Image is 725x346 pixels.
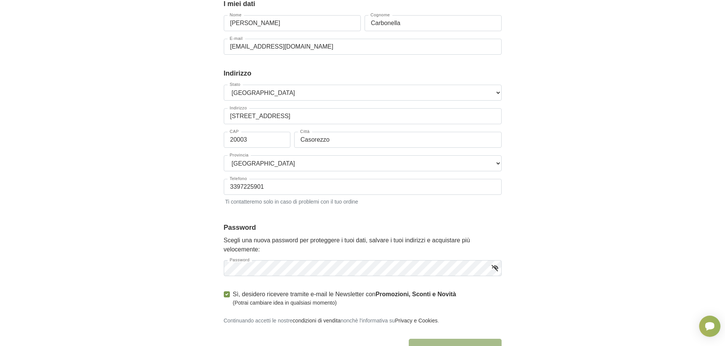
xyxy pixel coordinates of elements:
small: Continuando accetti le nostre nonchè l'informativa su . [224,318,439,324]
a: condizioni di vendita [293,318,341,324]
iframe: Smartsupp widget button [699,316,720,337]
strong: Promozioni, Sconti e Novità [376,291,456,297]
input: Telefono [224,179,502,195]
input: E-mail [224,39,502,55]
input: CAP [224,132,290,148]
input: Cognome [365,15,502,31]
input: Indirizzo [224,108,502,124]
p: Scegli una nuova password per proteggere i tuoi dati, salvare i tuoi indirizzi e acquistare più v... [224,236,502,254]
label: CAP [228,130,241,134]
label: Città [298,130,312,134]
a: Privacy e Cookies [395,318,438,324]
legend: Password [224,223,502,233]
label: Password [228,258,252,262]
label: Sì, desidero ricevere tramite e-mail le Newsletter con [233,290,456,307]
input: Nome [224,15,361,31]
label: Telefono [228,177,250,181]
small: Ti contatteremo solo in caso di problemi con il tuo ordine [224,196,502,206]
label: Indirizzo [228,106,249,110]
label: Cognome [368,13,392,17]
label: Provincia [228,153,251,157]
label: E-mail [228,36,245,41]
label: Stato [228,82,243,87]
label: Nome [228,13,244,17]
input: Città [294,132,502,148]
small: (Potrai cambiare idea in qualsiasi momento) [233,299,456,307]
legend: Indirizzo [224,68,502,79]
